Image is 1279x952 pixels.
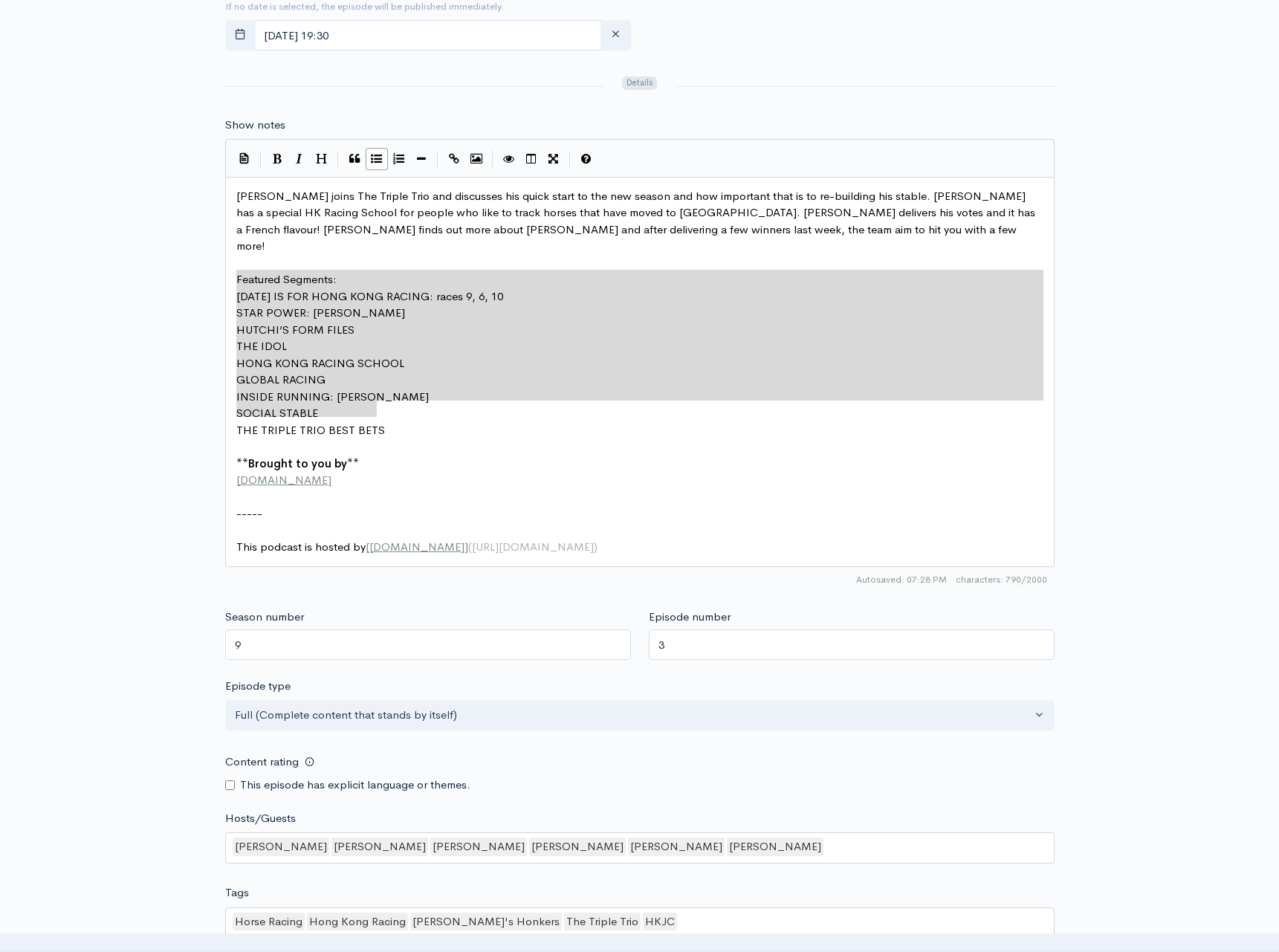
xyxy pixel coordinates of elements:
button: Bold [266,148,288,170]
div: The Triple Trio [564,913,641,931]
button: Generic List [366,148,388,170]
button: Italic [288,148,311,170]
button: Insert Horizontal Line [410,148,433,170]
div: [PERSON_NAME] [628,838,725,856]
span: ) [594,540,598,554]
label: Hosts/Guests [225,810,296,827]
span: 790/2000 [956,573,1047,586]
i: | [337,151,339,168]
span: [DOMAIN_NAME] [369,540,464,554]
span: [DOMAIN_NAME] [236,473,331,487]
button: Numbered List [388,148,410,170]
span: ----- [236,506,262,520]
span: Featured Segments: [236,272,337,286]
span: Details [622,77,657,91]
button: Full (Complete content that stands by itself) [225,700,1055,731]
span: SOCIAL STABLE [236,406,318,420]
span: ] [464,540,468,554]
span: HONG KONG RACING SCHOOL [236,356,404,370]
button: Markdown Guide [575,148,598,170]
label: Episode type [225,678,291,695]
span: [PERSON_NAME] joins The Triple Trio and discusses his quick start to the new season and how impor... [236,189,1038,253]
label: Season number [225,609,304,626]
label: Episode number [649,609,731,626]
div: [PERSON_NAME] [727,838,823,856]
button: Quote [343,148,366,170]
label: Content rating [225,747,299,777]
label: Show notes [225,117,285,134]
label: Tags [225,884,249,901]
div: [PERSON_NAME] [529,838,626,856]
div: Full (Complete content that stands by itself) [235,707,1032,724]
label: This episode has explicit language or themes. [240,777,470,794]
div: Hong Kong Racing [307,913,408,931]
div: [PERSON_NAME] [331,838,428,856]
div: [PERSON_NAME]'s Honkers [410,913,562,931]
span: ( [468,540,472,554]
i: | [260,151,262,168]
button: Insert Show Notes Template [233,146,256,169]
input: Enter episode number [649,629,1055,660]
span: INSIDE RUNNING: [PERSON_NAME] [236,389,429,404]
span: THE IDOL [236,339,287,353]
span: GLOBAL RACING [236,372,326,386]
button: Create Link [443,148,465,170]
button: toggle [225,20,256,51]
span: [ [366,540,369,554]
i: | [437,151,438,168]
button: Toggle Fullscreen [543,148,565,170]
span: HUTCHI’S FORM FILES [236,323,354,337]
button: Heading [311,148,333,170]
i: | [569,151,571,168]
button: clear [600,20,631,51]
i: | [492,151,493,168]
button: Insert Image [465,148,488,170]
span: Brought to you by [248,456,347,470]
input: Enter season number for this episode [225,629,631,660]
div: [PERSON_NAME] [233,838,329,856]
span: THE TRIPLE TRIO BEST BETS [236,423,385,437]
button: Toggle Preview [498,148,520,170]
button: Toggle Side by Side [520,148,543,170]
span: [URL][DOMAIN_NAME] [472,540,594,554]
span: STAR POWER: [PERSON_NAME] [236,305,405,320]
span: Autosaved: 07:28 PM [856,573,947,586]
div: Horse Racing [233,913,305,931]
span: [DATE] IS FOR HONG KONG RACING: races 9, 6, 10 [236,289,503,303]
span: This podcast is hosted by [236,540,598,554]
div: HKJC [643,913,677,931]
div: [PERSON_NAME] [430,838,527,856]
